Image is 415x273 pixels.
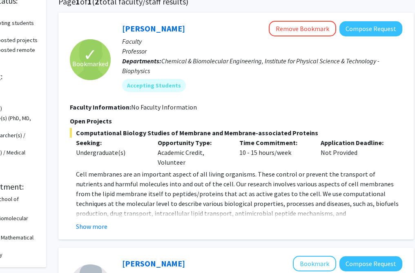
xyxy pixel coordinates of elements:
p: Open Projects [70,116,402,126]
p: Application Deadline: [321,138,390,148]
b: Faculty Information: [70,103,131,111]
b: Departments: [122,57,161,65]
a: [PERSON_NAME] [122,23,185,34]
p: Cell membranes are an important aspect of all living organisms. These control or prevent the tran... [76,169,402,267]
p: Faculty [122,36,402,46]
span: No Faculty Information [131,103,197,111]
button: Compose Request to Jeffery Klauda [339,21,402,36]
p: Professor [122,46,402,56]
iframe: Chat [6,236,35,267]
button: Remove Bookmark [269,21,336,36]
div: Undergraduate(s) [76,148,145,157]
p: Opportunity Type: [158,138,227,148]
div: 10 - 15 hours/week [233,138,315,167]
span: Chemical & Biomolecular Engineering, Institute for Physical Science & Technology - Biophysics [122,57,379,75]
div: Academic Credit, Volunteer [152,138,233,167]
button: Compose Request to Sindhuja Vaddeboina [339,256,402,271]
a: [PERSON_NAME] [122,258,185,269]
p: Seeking: [76,138,145,148]
button: Show more [76,222,107,231]
button: Add Sindhuja Vaddeboina to Bookmarks [293,256,336,271]
span: Bookmarked [72,59,108,69]
span: ✓ [83,51,97,59]
p: Time Commitment: [239,138,309,148]
div: Not Provided [315,138,396,167]
span: Computational Biology Studies of Membrane and Membrane-associated Proteins [70,128,402,138]
mat-chip: Accepting Students [122,79,186,92]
